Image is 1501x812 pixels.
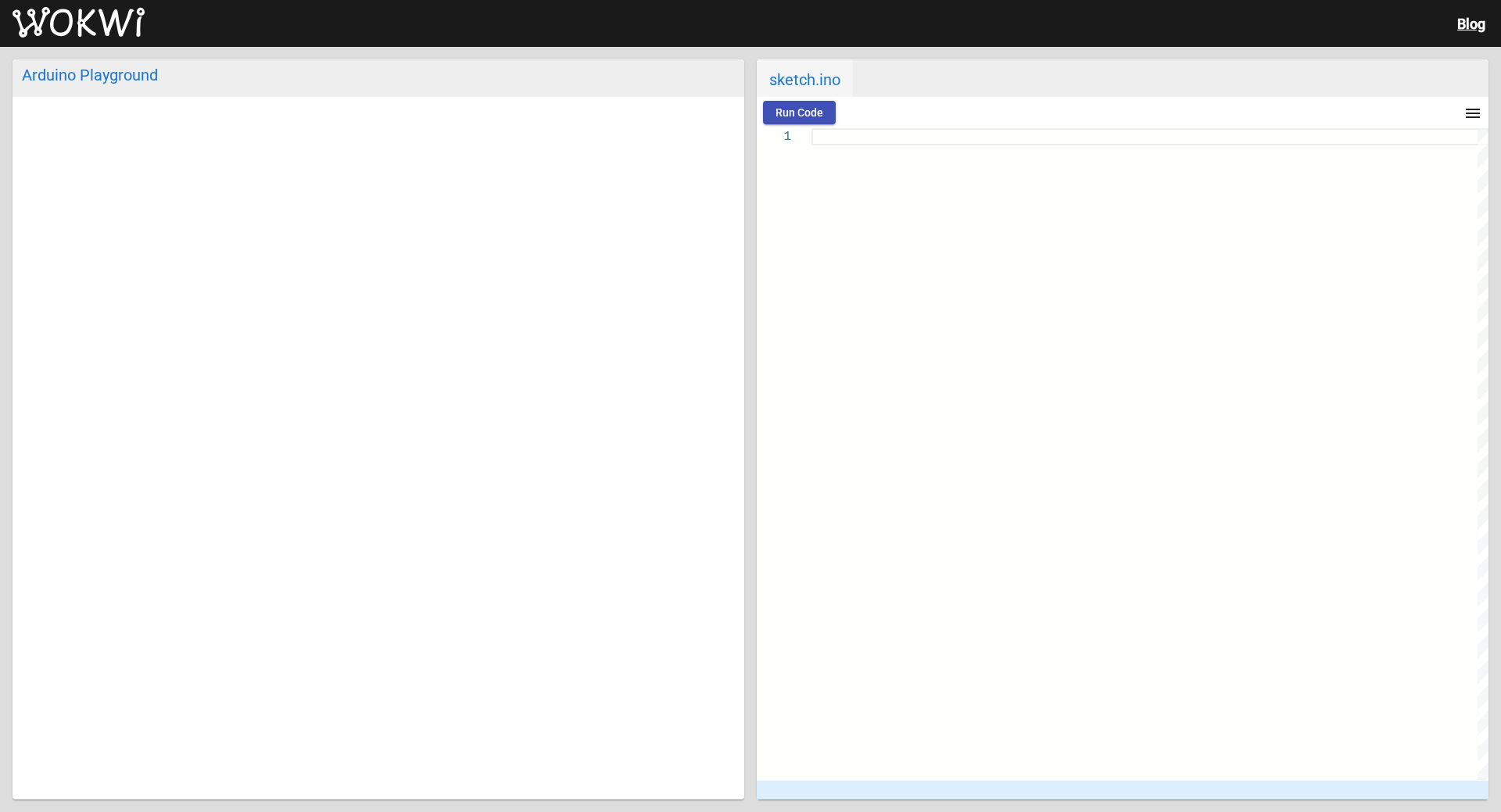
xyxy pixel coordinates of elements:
[757,128,791,145] div: 1
[757,59,853,97] span: sketch.ino
[776,106,823,119] span: Run Code
[1463,104,1482,123] mat-icon: menu
[1457,16,1485,32] a: Blog
[13,7,145,38] img: Wokwi
[22,66,735,84] div: Arduino Playground
[763,101,836,124] button: Run Code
